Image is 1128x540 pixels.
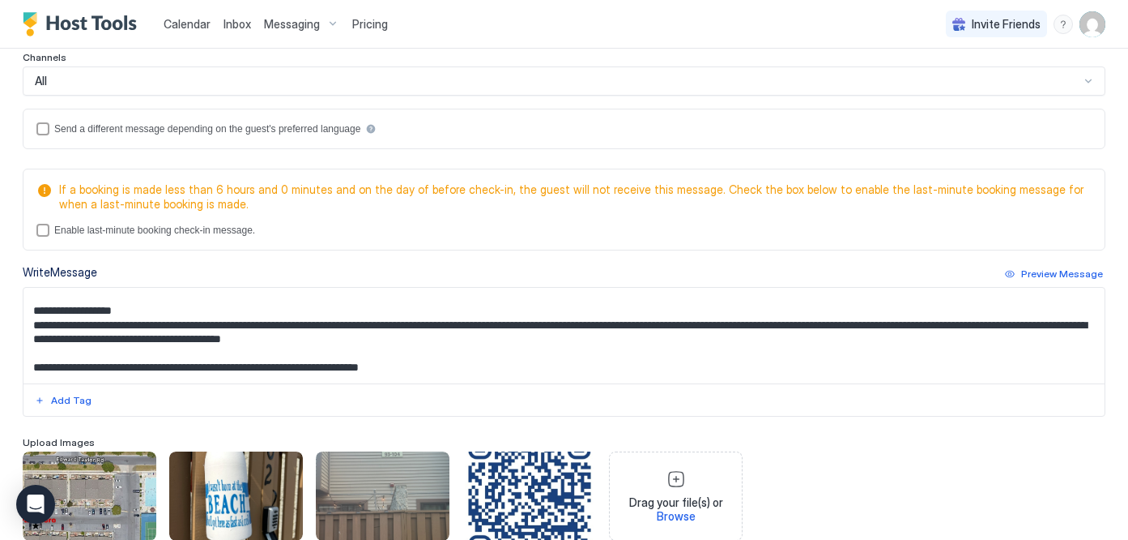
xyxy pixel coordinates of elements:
div: Preview Message [1021,267,1103,281]
span: Pricing [352,17,388,32]
span: Upload Images [23,436,95,448]
span: If a booking is made less than 6 hours and 0 minutes and on the day of before check-in, the guest... [59,182,1085,211]
span: All [35,74,47,88]
div: Enable last-minute booking check-in message. [54,225,255,236]
textarea: Input Field [23,288,1105,384]
span: Calendar [164,17,211,31]
span: Messaging [264,17,320,32]
div: lastMinuteMessageEnabled [36,224,1092,237]
a: Host Tools Logo [23,12,144,36]
a: Inbox [223,15,251,32]
a: Calendar [164,15,211,32]
span: Drag your file(s) or [616,495,735,524]
span: Inbox [223,17,251,31]
div: Send a different message depending on the guest's preferred language [54,123,360,135]
div: Write Message [23,264,97,281]
button: Preview Message [1002,264,1105,284]
span: Channels [23,51,66,63]
div: languagesEnabled [36,122,1092,135]
button: Add Tag [32,391,94,410]
div: User profile [1079,11,1105,37]
div: Add Tag [51,393,92,408]
span: Invite Friends [972,17,1041,32]
span: Browse [657,509,696,523]
div: Open Intercom Messenger [16,485,55,524]
div: menu [1054,15,1073,34]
